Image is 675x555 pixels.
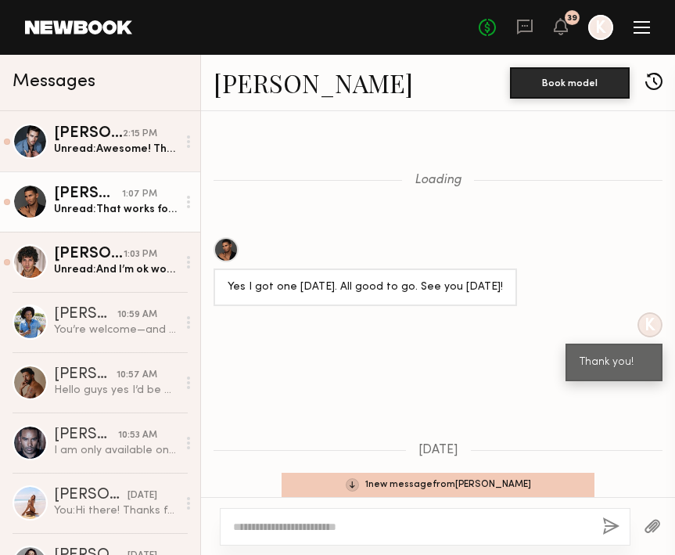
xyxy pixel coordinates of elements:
[54,503,177,518] div: You: Hi there! Thanks for applying to our job in [GEOGRAPHIC_DATA] on [DATE] or 11th, can you con...
[118,428,157,443] div: 10:53 AM
[415,174,461,187] span: Loading
[123,127,157,142] div: 2:15 PM
[54,443,177,458] div: I am only available on the 10th because I have a flight leaving out of LAX at 11:50pm But yes the...
[54,247,124,262] div: [PERSON_NAME]
[54,323,177,337] div: You’re welcome—and thank you!
[580,354,648,372] div: Thank you!
[588,15,613,40] a: K
[54,307,117,323] div: [PERSON_NAME]
[418,444,458,457] span: [DATE]
[54,186,122,202] div: [PERSON_NAME]
[54,427,118,443] div: [PERSON_NAME]
[13,73,95,91] span: Messages
[282,473,594,497] div: 1 new message from [PERSON_NAME]
[127,488,157,503] div: [DATE]
[510,67,630,99] button: Book model
[54,488,127,503] div: [PERSON_NAME]
[54,202,177,217] div: Unread: That works for me and I’m available. Thanks!
[122,187,157,202] div: 1:07 PM
[510,75,630,88] a: Book model
[54,367,117,383] div: [PERSON_NAME]
[567,14,577,23] div: 39
[54,126,123,142] div: [PERSON_NAME]
[117,368,157,383] div: 10:57 AM
[124,247,157,262] div: 1:03 PM
[54,383,177,398] div: Hello guys yes I’d be available and able to work as local.
[117,308,157,323] div: 10:59 AM
[228,279,503,297] div: Yes I got one [DATE]. All good to go. See you [DATE]!
[214,66,413,99] a: [PERSON_NAME]
[54,262,177,277] div: Unread: And I’m ok working as a local
[54,142,177,157] div: Unread: Awesome! Thank you, I am medium for pants and shirts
